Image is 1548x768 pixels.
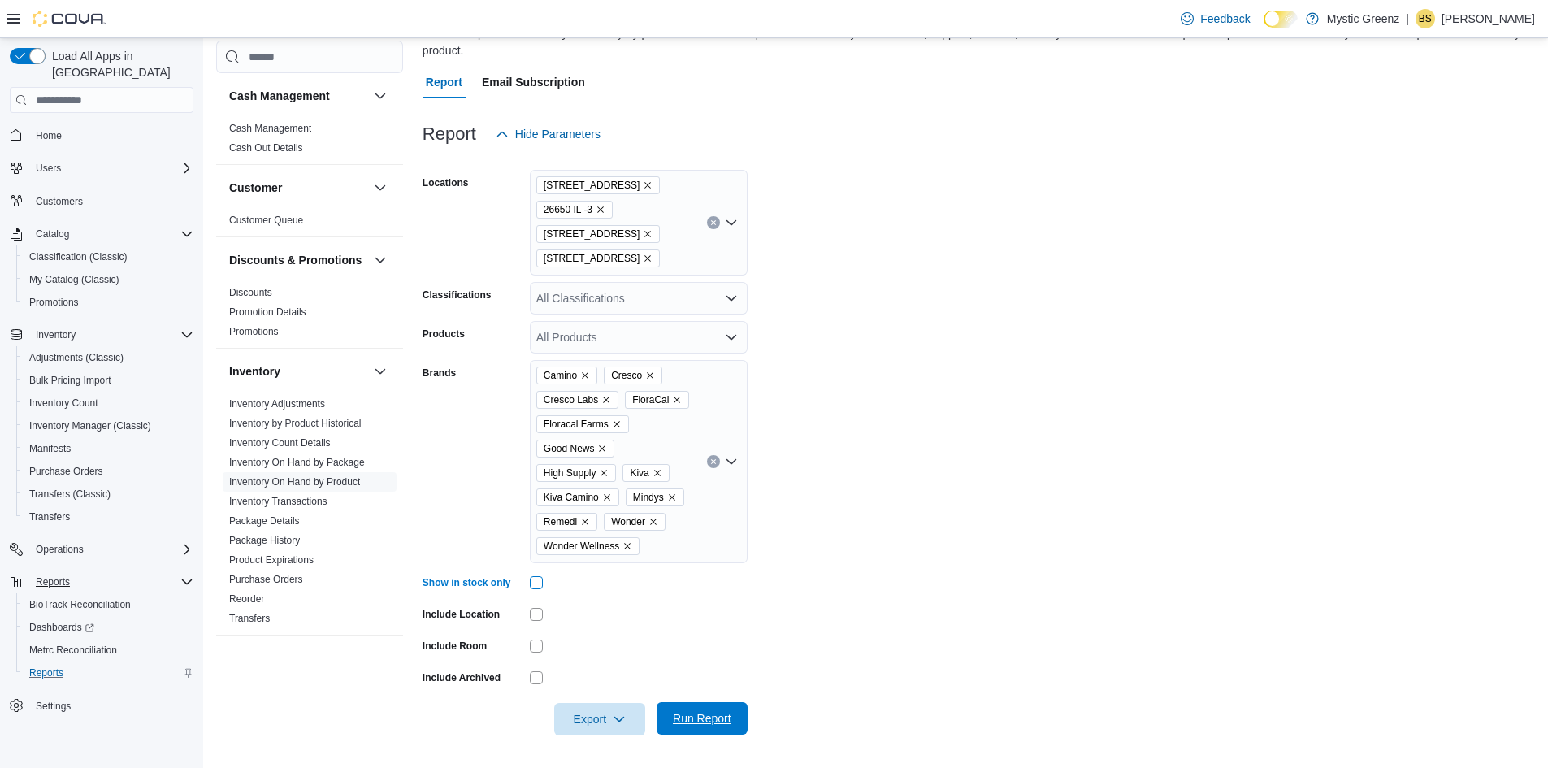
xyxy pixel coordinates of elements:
[23,462,110,481] a: Purchase Orders
[23,507,76,527] a: Transfers
[29,397,98,410] span: Inventory Count
[29,540,90,559] button: Operations
[423,176,469,189] label: Locations
[36,700,71,713] span: Settings
[23,393,105,413] a: Inventory Count
[29,644,117,657] span: Metrc Reconciliation
[16,505,200,528] button: Transfers
[632,392,669,408] span: FloraCal
[371,250,390,270] button: Discounts & Promotions
[536,367,597,384] span: Camino
[3,323,200,346] button: Inventory
[29,666,63,679] span: Reports
[229,436,331,449] span: Inventory Count Details
[622,464,669,482] span: Kiva
[544,226,640,242] span: [STREET_ADDRESS]
[29,696,193,716] span: Settings
[29,191,193,211] span: Customers
[229,515,300,527] a: Package Details
[23,484,193,504] span: Transfers (Classic)
[229,417,362,430] span: Inventory by Product Historical
[23,618,193,637] span: Dashboards
[16,483,200,505] button: Transfers (Classic)
[229,495,327,508] span: Inventory Transactions
[643,180,653,190] button: Remove 1120 Woodlawn Rd from selection in this group
[3,123,200,146] button: Home
[544,392,598,408] span: Cresco Labs
[544,202,592,218] span: 26650 IL -3
[604,513,666,531] span: Wonder
[23,462,193,481] span: Purchase Orders
[536,249,661,267] span: 5045 Indus Drive
[602,492,612,502] button: Remove Kiva Camino from selection in this group
[23,595,193,614] span: BioTrack Reconciliation
[29,510,70,523] span: Transfers
[16,392,200,414] button: Inventory Count
[29,419,151,432] span: Inventory Manager (Classic)
[29,224,76,244] button: Catalog
[16,616,200,639] a: Dashboards
[16,414,200,437] button: Inventory Manager (Classic)
[36,543,84,556] span: Operations
[3,538,200,561] button: Operations
[544,250,640,267] span: [STREET_ADDRESS]
[707,216,720,229] button: Clear input
[33,11,106,27] img: Cova
[611,514,645,530] span: Wonder
[536,415,629,433] span: Floracal Farms
[3,571,200,593] button: Reports
[36,162,61,175] span: Users
[564,703,635,735] span: Export
[3,157,200,180] button: Users
[16,346,200,369] button: Adjustments (Classic)
[10,116,193,760] nav: Complex example
[544,465,596,481] span: High Supply
[216,283,403,348] div: Discounts & Promotions
[604,367,662,384] span: Cresco
[229,475,360,488] span: Inventory On Hand by Product
[229,122,311,135] span: Cash Management
[423,25,1527,59] div: View a snapshot of inventory availability by product. You can view products in stock by classific...
[29,250,128,263] span: Classification (Classic)
[23,293,193,312] span: Promotions
[36,129,62,142] span: Home
[29,325,193,345] span: Inventory
[612,419,622,429] button: Remove Floracal Farms from selection in this group
[645,371,655,380] button: Remove Cresco from selection in this group
[626,488,684,506] span: Mindys
[23,293,85,312] a: Promotions
[1419,9,1432,28] span: BS
[1416,9,1435,28] div: Braden Stukins
[23,371,193,390] span: Bulk Pricing Import
[229,437,331,449] a: Inventory Count Details
[29,442,71,455] span: Manifests
[229,593,264,605] a: Reorder
[16,662,200,684] button: Reports
[29,572,76,592] button: Reports
[23,663,193,683] span: Reports
[229,287,272,298] a: Discounts
[23,640,193,660] span: Metrc Reconciliation
[611,367,642,384] span: Cresco
[216,394,403,635] div: Inventory
[29,351,124,364] span: Adjustments (Classic)
[229,573,303,586] span: Purchase Orders
[536,201,613,219] span: 26650 IL -3
[544,489,599,505] span: Kiva Camino
[16,593,200,616] button: BioTrack Reconciliation
[423,640,487,653] label: Include Room
[229,123,311,134] a: Cash Management
[599,468,609,478] button: Remove High Supply from selection in this group
[1406,9,1409,28] p: |
[3,694,200,718] button: Settings
[580,371,590,380] button: Remove Camino from selection in this group
[16,460,200,483] button: Purchase Orders
[23,416,193,436] span: Inventory Manager (Classic)
[657,702,748,735] button: Run Report
[622,541,632,551] button: Remove Wonder Wellness from selection in this group
[667,492,677,502] button: Remove Mindys from selection in this group
[216,119,403,164] div: Cash Management
[423,124,476,144] h3: Report
[16,437,200,460] button: Manifests
[601,395,611,405] button: Remove Cresco Labs from selection in this group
